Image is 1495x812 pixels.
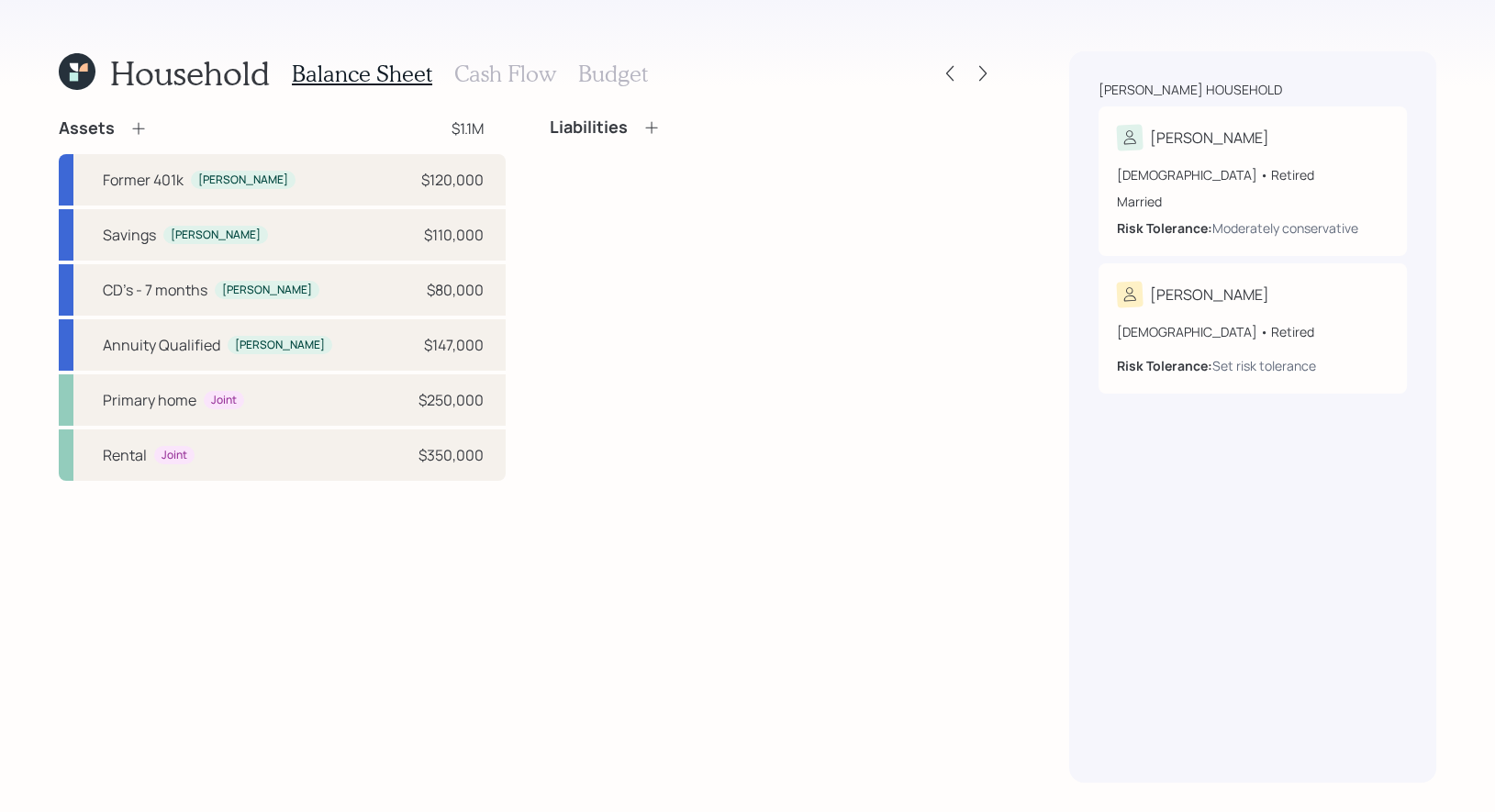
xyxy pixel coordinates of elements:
div: [DEMOGRAPHIC_DATA] • Retired [1117,165,1389,184]
div: [PERSON_NAME] [222,283,312,298]
div: CD's - 7 months [103,279,207,301]
div: Savings [103,224,156,246]
div: $147,000 [424,334,484,356]
div: $250,000 [418,389,484,411]
div: Moderately conservative [1212,218,1358,238]
div: $110,000 [424,224,484,246]
div: [PERSON_NAME] [171,228,261,243]
div: [PERSON_NAME] [235,338,325,353]
div: Set risk tolerance [1212,356,1316,375]
div: $80,000 [427,279,484,301]
div: $120,000 [421,169,484,191]
div: Married [1117,192,1389,211]
div: [DEMOGRAPHIC_DATA] • Retired [1117,322,1389,341]
h3: Cash Flow [454,61,556,87]
div: [PERSON_NAME] [1150,127,1269,149]
h1: Household [110,53,270,93]
div: $350,000 [418,444,484,466]
b: Risk Tolerance: [1117,219,1212,237]
div: $1.1M [452,117,484,139]
div: Primary home [103,389,196,411]
h4: Assets [59,118,115,139]
b: Risk Tolerance: [1117,357,1212,374]
h3: Budget [578,61,648,87]
div: [PERSON_NAME] [1150,284,1269,306]
div: Joint [162,448,187,463]
div: Joint [211,393,237,408]
div: Annuity Qualified [103,334,220,356]
div: [PERSON_NAME] household [1099,81,1282,99]
h3: Balance Sheet [292,61,432,87]
h4: Liabilities [550,117,628,138]
div: Former 401k [103,169,184,191]
div: [PERSON_NAME] [198,172,288,188]
div: Rental [103,444,147,466]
